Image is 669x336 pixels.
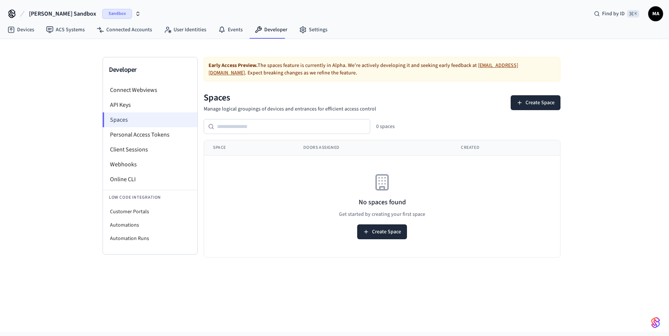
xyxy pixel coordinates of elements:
div: 0 spaces [376,123,395,130]
div: The spaces feature is currently in Alpha. We're actively developing it and seeking early feedback... [204,57,560,81]
button: MA [648,6,663,21]
a: [EMAIL_ADDRESS][DOMAIN_NAME] [209,62,518,77]
li: Automations [103,218,197,232]
th: Doors Assigned [294,140,452,156]
p: Get started by creating your first space [339,211,425,218]
span: ⌘ K [627,10,639,17]
li: Low Code Integration [103,190,197,205]
a: Settings [293,23,333,36]
button: Create Space [357,224,407,239]
a: Events [212,23,249,36]
a: ACS Systems [40,23,91,36]
li: Online CLI [103,172,197,187]
li: Personal Access Tokens [103,127,197,142]
div: Find by ID⌘ K [588,7,645,20]
li: Webhooks [103,157,197,172]
li: Client Sessions [103,142,197,157]
span: Find by ID [602,10,625,17]
h3: Developer [109,65,191,75]
span: Sandbox [102,9,132,19]
a: User Identities [158,23,212,36]
h3: No spaces found [359,197,406,208]
li: Automation Runs [103,232,197,245]
li: Customer Portals [103,205,197,218]
span: [PERSON_NAME] Sandbox [29,9,96,18]
h1: Spaces [204,92,376,104]
li: Connect Webviews [103,83,197,97]
li: API Keys [103,97,197,112]
th: Created [452,140,558,156]
span: MA [649,7,662,20]
img: SeamLogoGradient.69752ec5.svg [651,317,660,329]
li: Spaces [103,112,197,127]
a: Devices [1,23,40,36]
a: Developer [249,23,293,36]
strong: Early Access Preview. [209,62,258,69]
a: Connected Accounts [91,23,158,36]
p: Manage logical groupings of devices and entrances for efficient access control [204,105,376,113]
button: Create Space [511,95,560,110]
th: Space [204,140,294,156]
